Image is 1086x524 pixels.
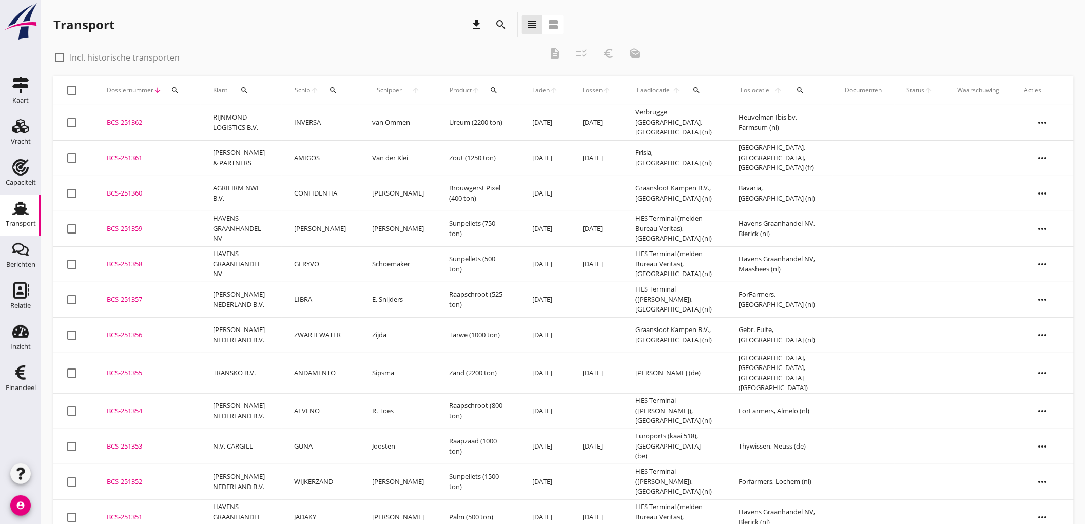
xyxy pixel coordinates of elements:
[282,211,360,246] td: [PERSON_NAME]
[1029,108,1057,137] i: more_horiz
[490,86,498,94] i: search
[360,282,437,317] td: E. Snijders
[213,78,269,103] div: Klant
[10,343,31,350] div: Inzicht
[692,86,701,94] i: search
[520,353,570,393] td: [DATE]
[360,317,437,353] td: Zijda
[623,464,726,499] td: HES Terminal ([PERSON_NAME]), [GEOGRAPHIC_DATA] (nl)
[6,220,36,227] div: Transport
[6,384,36,391] div: Financieel
[294,86,310,95] span: Schip
[282,317,360,353] td: ZWARTEWATER
[925,86,933,94] i: arrow_upward
[845,86,882,95] div: Documenten
[1029,215,1057,243] i: more_horiz
[360,393,437,429] td: R. Toes
[550,86,558,94] i: arrow_upward
[107,330,188,340] div: BCS-251356
[726,246,833,282] td: Havens Graanhandel NV, Maashees (nl)
[526,18,538,31] i: view_headline
[360,429,437,464] td: Joosten
[623,282,726,317] td: HES Terminal ([PERSON_NAME]), [GEOGRAPHIC_DATA] (nl)
[107,295,188,305] div: BCS-251357
[10,495,31,516] i: account_circle
[623,353,726,393] td: [PERSON_NAME] (de)
[520,140,570,176] td: [DATE]
[107,188,188,199] div: BCS-251360
[520,393,570,429] td: [DATE]
[201,317,282,353] td: [PERSON_NAME] NEDERLAND B.V.
[201,393,282,429] td: [PERSON_NAME] NEDERLAND B.V.
[107,86,153,95] span: Dossiernummer
[726,105,833,141] td: Heuvelman Ibis bv, Farmsum (nl)
[772,86,785,94] i: arrow_upward
[12,97,29,104] div: Kaart
[570,211,623,246] td: [DATE]
[726,393,833,429] td: ForFarmers, Almelo (nl)
[1024,86,1061,95] div: Acties
[282,393,360,429] td: ALVENO
[107,441,188,452] div: BCS-251353
[201,464,282,499] td: [PERSON_NAME] NEDERLAND B.V.
[282,429,360,464] td: GUNA
[1029,321,1057,350] i: more_horiz
[520,105,570,141] td: [DATE]
[107,259,188,269] div: BCS-251358
[623,429,726,464] td: Euroports (kaai 518), [GEOGRAPHIC_DATA] (be)
[10,302,31,309] div: Relatie
[671,86,682,94] i: arrow_upward
[570,429,623,464] td: [DATE]
[1029,397,1057,425] i: more_horiz
[437,105,520,141] td: Ureum (2200 ton)
[11,138,31,145] div: Vracht
[726,353,833,393] td: [GEOGRAPHIC_DATA], [GEOGRAPHIC_DATA], [GEOGRAPHIC_DATA] ([GEOGRAPHIC_DATA])
[241,86,249,94] i: search
[201,211,282,246] td: HAVENS GRAANHANDEL NV
[171,86,179,94] i: search
[623,393,726,429] td: HES Terminal ([PERSON_NAME]), [GEOGRAPHIC_DATA] (nl)
[282,464,360,499] td: WIJKERZAND
[282,176,360,211] td: CONFIDENTIA
[1029,179,1057,208] i: more_horiz
[201,176,282,211] td: AGRIFIRM NWE B.V.
[282,353,360,393] td: ANDAMENTO
[201,246,282,282] td: HAVENS GRAANHANDEL NV
[520,429,570,464] td: [DATE]
[520,317,570,353] td: [DATE]
[282,282,360,317] td: LIBRA
[635,86,671,95] span: Laadlocatie
[623,105,726,141] td: Verbrugge [GEOGRAPHIC_DATA], [GEOGRAPHIC_DATA] (nl)
[360,140,437,176] td: Van der Klei
[329,86,337,94] i: search
[201,353,282,393] td: TRANSKO B.V.
[282,246,360,282] td: GERYVO
[532,86,550,95] span: Laden
[437,429,520,464] td: Raapzaad (1000 ton)
[495,18,507,31] i: search
[360,353,437,393] td: Sipsma
[437,282,520,317] td: Raapschroot (525 ton)
[70,52,180,63] label: Incl. historische transporten
[153,86,162,94] i: arrow_downward
[520,246,570,282] td: [DATE]
[1029,468,1057,496] i: more_horiz
[201,429,282,464] td: N.V. CARGILL
[1029,285,1057,314] i: more_horiz
[726,429,833,464] td: Thywissen, Neuss (de)
[311,86,319,94] i: arrow_upward
[107,477,188,487] div: BCS-251352
[107,368,188,378] div: BCS-251355
[6,179,36,186] div: Capaciteit
[739,86,772,95] span: Loslocatie
[623,246,726,282] td: HES Terminal (melden Bureau Veritas), [GEOGRAPHIC_DATA] (nl)
[623,176,726,211] td: Graansloot Kampen B.V., [GEOGRAPHIC_DATA] (nl)
[520,464,570,499] td: [DATE]
[603,86,611,94] i: arrow_upward
[907,86,925,95] span: Status
[437,317,520,353] td: Tarwe (1000 ton)
[726,282,833,317] td: ForFarmers, [GEOGRAPHIC_DATA] (nl)
[201,140,282,176] td: [PERSON_NAME] & PARTNERS
[437,464,520,499] td: Sunpellets (1500 ton)
[520,282,570,317] td: [DATE]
